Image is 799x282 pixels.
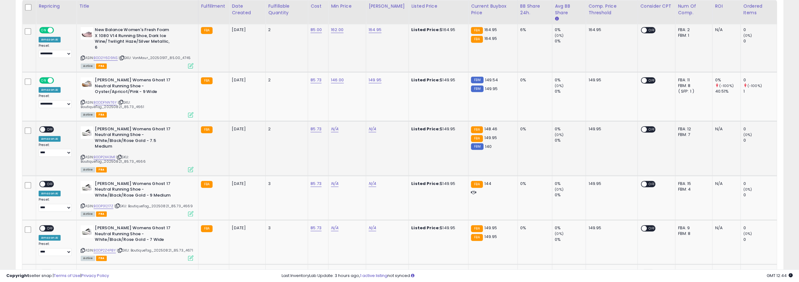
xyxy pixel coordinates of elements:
a: 162.00 [331,27,343,33]
img: 41qAy1BG8VL._SL40_.jpg [81,225,93,238]
span: | SKU: BoutiqueTag_20250821_85.73_4666 [81,155,145,164]
div: FBM: 8 [678,83,707,89]
div: FBM: 4 [678,187,707,192]
div: [PERSON_NAME] [369,3,406,9]
div: Fulfillable Quantity [268,3,305,16]
small: (0%) [555,187,564,192]
span: OFF [45,127,55,132]
div: Consider CPT [640,3,672,9]
div: FBA: 15 [678,181,707,187]
div: Amazon AI [39,37,61,42]
div: 0% [555,126,586,132]
span: FBA [96,112,107,117]
img: 31PlHiPawwL._SL40_.jpg [81,27,93,40]
div: 0% [555,77,586,83]
div: 0 [743,237,777,242]
span: | SKU: VonMaur_20250917_85.00_4745 [119,55,191,60]
a: N/A [369,181,376,187]
div: $149.95 [411,126,463,132]
span: ON [40,78,48,83]
div: Current Buybox Price [471,3,515,16]
span: FBA [96,211,107,217]
span: OFF [647,226,657,231]
span: | SKU: BoutiqueTag_20250821_85.73_4671 [117,248,193,253]
div: 2 [268,77,303,83]
a: B0DP2Z4P8Y [94,248,116,253]
div: Ordered Items [743,3,774,16]
div: Min Price [331,3,363,9]
div: 1 [743,89,777,94]
span: 149.54 [485,77,498,83]
a: N/A [331,181,338,187]
div: Preset: [39,242,72,256]
a: Terms of Use [54,273,80,279]
span: 144 [484,181,491,187]
span: OFF [647,181,657,187]
div: 0% [555,237,586,242]
span: All listings currently available for purchase on Amazon [81,63,95,69]
div: [DATE] [232,77,257,83]
div: BB Share 24h. [520,3,549,16]
a: 1 active listing [360,273,387,279]
div: 2 [268,126,303,132]
small: (0%) [555,33,564,38]
b: Listed Price: [411,225,440,231]
span: 148.46 [484,126,498,132]
div: 3 [268,181,303,187]
span: OFF [45,226,55,231]
b: Listed Price: [411,27,440,33]
div: 0 [743,27,777,33]
div: FBA: 11 [678,77,707,83]
div: 0 [743,225,777,231]
a: 85.00 [310,27,322,33]
span: OFF [53,78,63,83]
span: ON [40,28,48,33]
div: Repricing [39,3,74,9]
div: N/A [715,181,736,187]
div: seller snap | | [6,273,109,279]
small: (0%) [743,33,752,38]
small: (-100%) [719,83,733,88]
a: B0DP2X43M1 [94,155,115,160]
span: All listings currently available for purchase on Amazon [81,211,95,217]
div: Preset: [39,94,72,108]
span: All listings currently available for purchase on Amazon [81,256,95,261]
div: 0% [555,192,586,198]
div: Preset: [39,198,72,212]
a: Privacy Policy [81,273,109,279]
div: 0 [743,138,777,143]
a: B0DP31217Z [94,203,113,209]
div: FBM: 1 [678,33,707,38]
div: [DATE] [232,27,257,33]
div: 0% [555,38,586,44]
div: Fulfillment [201,3,226,9]
div: ASIN: [81,77,193,117]
small: (0%) [743,187,752,192]
a: 85.73 [310,225,321,231]
div: 149.95 [588,126,633,132]
span: FBA [96,63,107,69]
img: 41qAy1BG8VL._SL40_.jpg [81,126,93,139]
small: FBA [471,181,483,188]
span: OFF [647,28,657,33]
div: Comp. Price Threshold [588,3,635,16]
div: 0 [743,181,777,187]
small: (0%) [555,231,564,236]
small: FBA [201,77,213,84]
small: FBA [201,225,213,232]
small: Avg BB Share. [555,16,559,22]
small: FBA [201,27,213,34]
div: 0 [743,77,777,83]
div: 149.95 [588,225,633,231]
div: 164.95 [588,27,633,33]
b: [PERSON_NAME] Womens Ghost 17 Neutral Running Shoe - Oyster/Apricot/Pink - 9 Wide [95,77,171,96]
span: All listings currently available for purchase on Amazon [81,167,95,172]
div: Amazon AI [39,191,61,196]
div: 0% [555,89,586,94]
div: N/A [715,27,736,33]
b: [PERSON_NAME] Womens Ghost 17 Neutral Running Shoe - White/Black/Rose Gold - 7.5 Medium [95,126,171,151]
img: 41qAy1BG8VL._SL40_.jpg [81,181,93,193]
span: 140 [485,144,492,149]
div: 0 [743,192,777,198]
div: Num of Comp. [678,3,710,16]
